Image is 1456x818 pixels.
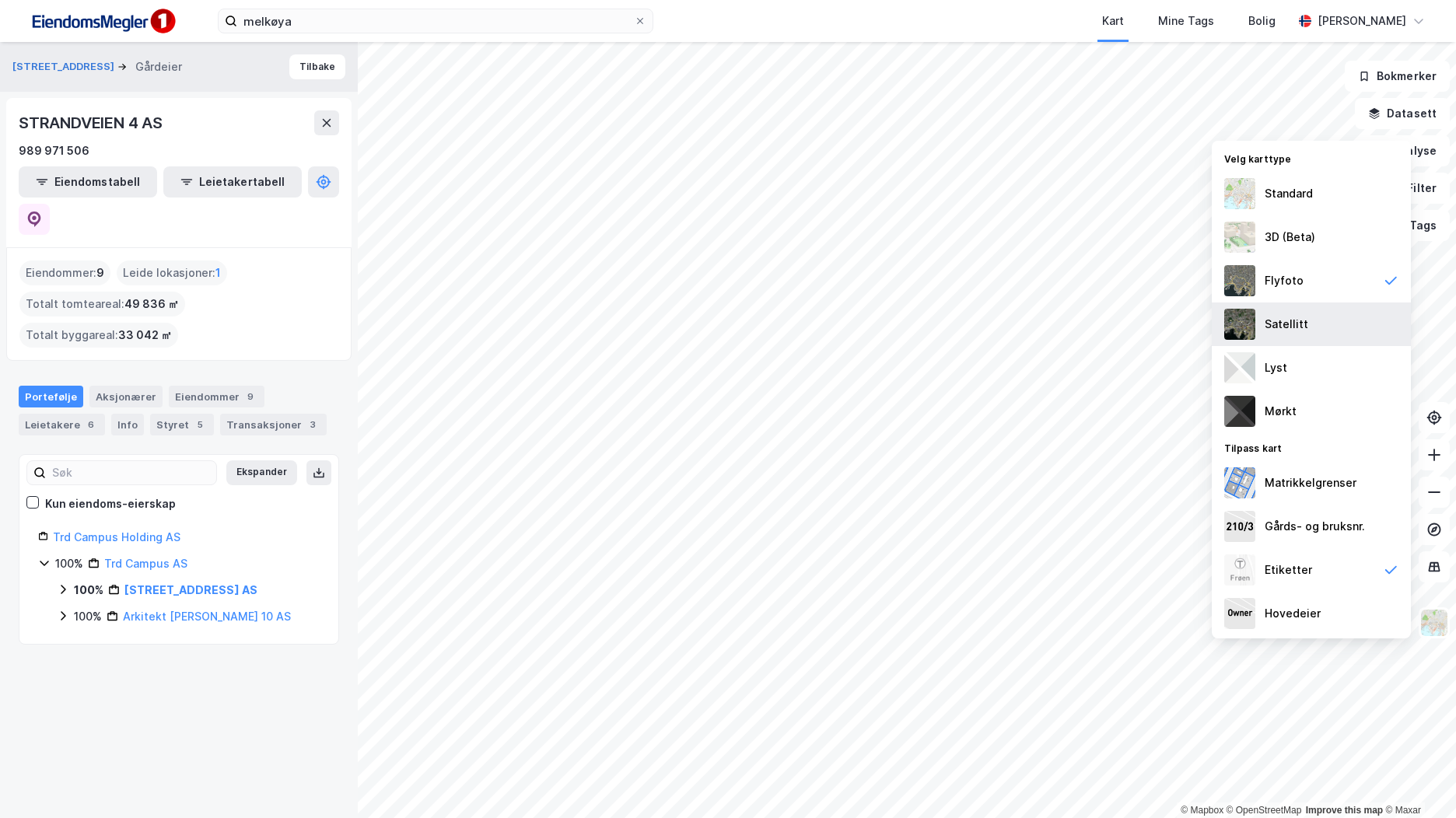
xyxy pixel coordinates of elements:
[74,607,102,626] div: 100%
[25,4,180,39] img: F4PB6Px+NJ5v8B7XTbfpPpyloAAAAASUVORK5CYII=
[1224,265,1255,296] img: Z
[74,581,103,600] div: 100%
[1419,608,1449,638] img: Z
[19,292,185,316] div: Totalt tomteareal :
[1224,554,1255,586] img: Z
[19,386,83,407] div: Portefølje
[1224,598,1255,629] img: majorOwner.b5e170eddb5c04bfeeff.jpeg
[1378,743,1456,818] iframe: Chat Widget
[19,166,157,198] button: Eiendomstabell
[46,461,216,484] input: Søk
[19,414,105,435] div: Leietakere
[1265,315,1308,334] div: Satellitt
[89,386,163,407] div: Aksjonærer
[111,414,144,435] div: Info
[150,414,214,435] div: Styret
[1265,517,1365,536] div: Gårds- og bruksnr.
[19,323,178,348] div: Totalt byggareal :
[169,386,264,407] div: Eiendommer
[215,264,221,282] span: 1
[19,142,89,160] div: 989 971 506
[1265,402,1297,421] div: Mørkt
[1306,805,1383,816] a: Improve this map
[1355,98,1450,129] button: Datasett
[1224,511,1255,542] img: cadastreKeys.547ab17ec502f5a4ef2b.jpeg
[123,610,291,623] a: Arkitekt [PERSON_NAME] 10 AS
[1265,561,1312,579] div: Etiketter
[1360,135,1450,166] button: Analyse
[19,260,110,285] div: Eiendommer :
[1224,222,1255,253] img: Z
[226,460,297,485] button: Ekspander
[45,495,176,513] div: Kun eiendoms-eierskap
[243,389,258,404] div: 9
[135,58,182,76] div: Gårdeier
[96,264,104,282] span: 9
[1265,358,1287,377] div: Lyst
[1224,467,1255,498] img: cadastreBorders.cfe08de4b5ddd52a10de.jpeg
[1265,271,1304,290] div: Flyfoto
[1224,352,1255,383] img: luj3wr1y2y3+OchiMxRmMxRlscgabnMEmZ7DJGWxyBpucwSZnsMkZbHIGm5zBJmewyRlscgabnMEmZ7DJGWxyBpucwSZnsMkZ...
[104,557,187,570] a: Trd Campus AS
[1212,433,1411,461] div: Tilpass kart
[1227,805,1302,816] a: OpenStreetMap
[1265,228,1315,246] div: 3D (Beta)
[1265,474,1356,492] div: Matrikkelgrenser
[117,260,227,285] div: Leide lokasjoner :
[83,417,99,432] div: 6
[1102,12,1124,30] div: Kart
[53,530,180,544] a: Trd Campus Holding AS
[1345,61,1450,92] button: Bokmerker
[1224,396,1255,427] img: nCdM7BzjoCAAAAAElFTkSuQmCC
[192,417,208,432] div: 5
[1318,12,1406,30] div: [PERSON_NAME]
[1377,210,1450,241] button: Tags
[1224,309,1255,340] img: 9k=
[1158,12,1214,30] div: Mine Tags
[124,583,257,596] a: [STREET_ADDRESS] AS
[12,59,117,75] button: [STREET_ADDRESS]
[1212,144,1411,172] div: Velg karttype
[1375,173,1450,204] button: Filter
[124,295,179,313] span: 49 836 ㎡
[1265,604,1321,623] div: Hovedeier
[305,417,320,432] div: 3
[118,326,172,344] span: 33 042 ㎡
[1224,178,1255,209] img: Z
[237,9,634,33] input: Søk på adresse, matrikkel, gårdeiere, leietakere eller personer
[220,414,327,435] div: Transaksjoner
[1378,743,1456,818] div: Kontrollprogram for chat
[1181,805,1223,816] a: Mapbox
[55,554,83,573] div: 100%
[289,54,345,79] button: Tilbake
[1265,184,1313,203] div: Standard
[1248,12,1276,30] div: Bolig
[163,166,302,198] button: Leietakertabell
[19,110,166,135] div: STRANDVEIEN 4 AS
